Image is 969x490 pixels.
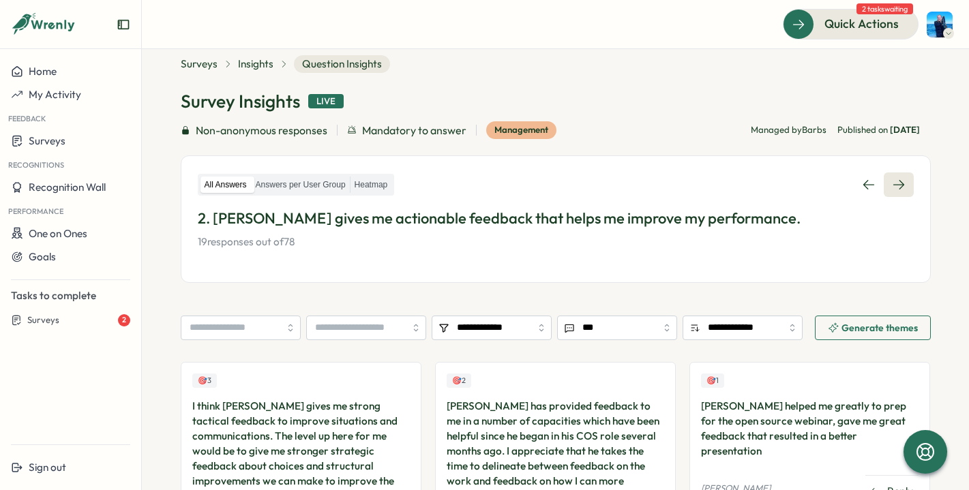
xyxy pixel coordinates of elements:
[294,55,390,73] span: Question Insights
[29,250,56,263] span: Goals
[701,373,724,388] div: Upvotes
[927,12,953,37] img: Henry Innis
[29,181,106,194] span: Recognition Wall
[841,323,918,333] span: Generate themes
[447,373,471,388] div: Upvotes
[200,177,251,194] label: All Answers
[181,89,300,113] h1: Survey Insights
[701,399,919,459] div: [PERSON_NAME] helped me greatly to prep for the open source webinar, gave me great feedback that ...
[198,234,914,249] p: 19 responses out of 78
[837,124,920,136] span: Published on
[238,57,273,72] a: Insights
[29,227,87,240] span: One on Ones
[802,124,826,135] span: Barbs
[117,18,130,31] button: Expand sidebar
[11,288,130,303] p: Tasks to complete
[783,9,919,39] button: Quick Actions
[192,373,217,388] div: Upvotes
[29,461,66,474] span: Sign out
[118,314,130,326] div: 2
[29,134,65,147] span: Surveys
[196,122,327,139] span: Non-anonymous responses
[29,65,57,78] span: Home
[351,177,392,194] label: Heatmap
[824,15,899,33] span: Quick Actions
[181,57,218,72] a: Surveys
[751,124,826,136] p: Managed by
[362,122,466,139] span: Mandatory to answer
[815,316,931,340] button: Generate themes
[198,208,914,229] p: 2. [PERSON_NAME] gives me actionable feedback that helps me improve my performance.
[486,121,556,139] div: Management
[856,3,913,14] span: 2 tasks waiting
[252,177,350,194] label: Answers per User Group
[29,88,81,101] span: My Activity
[308,94,344,109] div: Live
[27,314,59,326] span: Surveys
[890,124,920,135] span: [DATE]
